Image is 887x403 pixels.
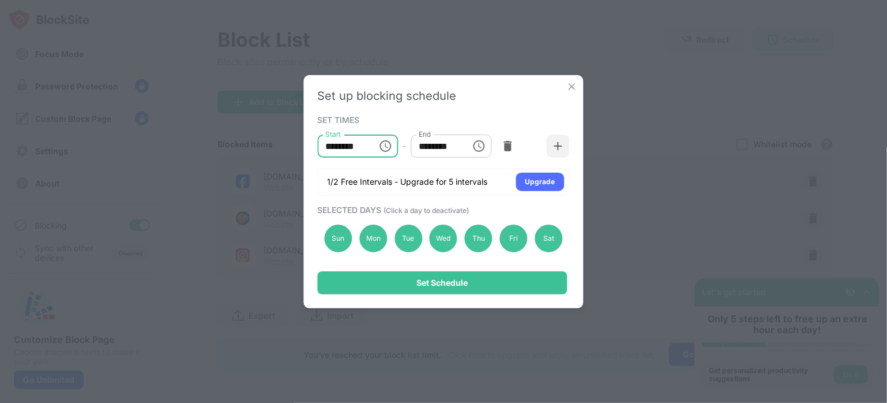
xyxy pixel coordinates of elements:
[328,176,488,188] div: 1/2 Free Intervals - Upgrade for 5 intervals
[374,135,397,158] button: Choose time, selected time is 2:41 PM
[467,135,490,158] button: Choose time, selected time is 11:00 PM
[394,225,422,252] div: Tue
[419,129,431,139] label: End
[325,225,352,252] div: Sun
[417,278,468,288] div: Set Schedule
[359,225,387,252] div: Mon
[465,225,493,252] div: Thu
[566,81,578,92] img: x-button.svg
[318,115,567,124] div: SET TIMES
[318,205,567,215] div: SELECTED DAYS
[403,140,406,152] div: -
[318,89,570,103] div: Set up blocking schedule
[430,225,457,252] div: Wed
[535,225,562,252] div: Sat
[500,225,528,252] div: Fri
[326,129,341,139] label: Start
[384,206,469,215] span: (Click a day to deactivate)
[525,176,555,188] div: Upgrade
